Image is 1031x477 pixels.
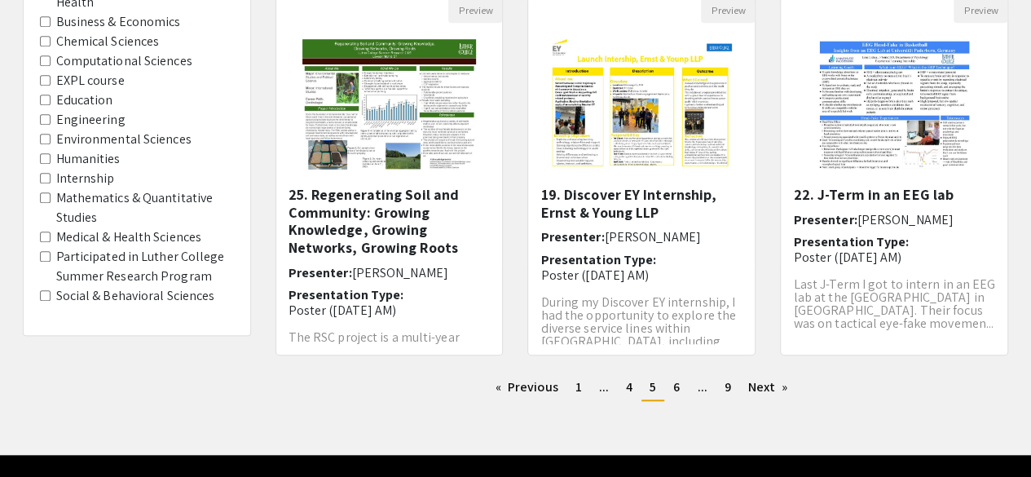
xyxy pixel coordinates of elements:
[56,286,215,306] label: Social & Behavioral Sciences
[540,267,742,283] p: Poster ([DATE] AM)
[289,286,404,303] span: Presentation Type:
[540,296,742,361] p: During my Discover EY internship, I had the opportunity to explore the diverse service lines with...
[840,342,936,360] span: [PERSON_NAME]
[673,378,680,395] span: 6
[289,331,491,383] p: The RSC project is a multi-year initiative led by four faculty members from the Environmental Stu...
[540,186,742,221] h5: 19. Discover EY Internship, Ernst & Young LLP
[740,375,796,400] a: Next page
[534,23,749,186] img: <p>19. Discover EY Internship, Ernst &amp; Young LLP</p>
[540,229,742,245] h6: Presenter:
[56,71,125,91] label: EXPL course
[793,278,995,330] p: Last J-Term I got to intern in an EEG lab at the [GEOGRAPHIC_DATA] in [GEOGRAPHIC_DATA]. Their fo...
[604,228,700,245] span: [PERSON_NAME]
[352,264,448,281] span: [PERSON_NAME]
[56,149,121,169] label: Humanities
[289,186,491,256] h5: 25. Regenerating Soil and Community: Growing Knowledge, Growing Networks, Growing Roots
[626,378,632,395] span: 4
[599,378,609,395] span: ...
[286,23,492,186] img: <p>25. Regenerating Soil and Community: Growing Knowledge, Growing Networks, Growing Roots</p>
[857,211,953,228] span: [PERSON_NAME]
[56,247,234,286] label: Participated in Luther College Summer Research Program
[56,51,192,71] label: Computational Sciences
[56,130,192,149] label: Environmental Sciences
[575,378,582,395] span: 1
[56,227,202,247] label: Medical & Health Sciences
[650,378,656,395] span: 5
[56,188,234,227] label: Mathematics & Quantitative Studies
[793,342,840,360] span: Mentor:
[56,110,126,130] label: Engineering
[12,404,69,465] iframe: Chat
[793,233,909,250] span: Presentation Type:
[540,251,656,268] span: Presentation Type:
[275,375,1009,401] ul: Pagination
[56,32,160,51] label: Chemical Sciences
[289,303,491,318] p: Poster ([DATE] AM)
[725,378,731,395] span: 9
[793,212,995,227] h6: Presenter:
[697,378,707,395] span: ...
[56,169,115,188] label: Internship
[793,250,995,265] p: Poster ([DATE] AM)
[793,186,995,204] h5: 22. J-Term in an EEG lab
[56,91,113,110] label: Education
[802,23,987,186] img: <p>22. J-Term in an EEG lab</p>
[56,12,181,32] label: Business & Economics
[487,375,566,400] a: Previous page
[289,265,491,280] h6: Presenter:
